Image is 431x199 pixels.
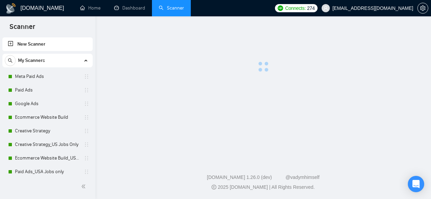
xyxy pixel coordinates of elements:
[15,83,80,97] a: Paid Ads
[15,151,80,165] a: Ecommerce Website Build_US Jobs only
[84,101,89,106] span: holder
[5,3,16,14] img: logo
[18,54,45,67] span: My Scanners
[5,58,15,63] span: search
[81,183,88,190] span: double-left
[286,175,320,180] a: @vadymhimself
[2,54,93,192] li: My Scanners
[417,5,428,11] a: setting
[2,37,93,51] li: New Scanner
[84,87,89,93] span: holder
[84,142,89,147] span: holder
[417,3,428,14] button: setting
[212,185,216,189] span: copyright
[84,155,89,161] span: holder
[84,115,89,120] span: holder
[15,138,80,151] a: Creative Strategy_US Jobs Only
[207,175,272,180] a: [DOMAIN_NAME] 1.26.0 (dev)
[114,5,145,11] a: dashboardDashboard
[15,165,80,179] a: Paid Ads_USA Jobs only
[8,37,87,51] a: New Scanner
[307,4,314,12] span: 274
[323,6,328,11] span: user
[159,5,184,11] a: searchScanner
[101,184,426,191] div: 2025 [DOMAIN_NAME] | All Rights Reserved.
[15,70,80,83] a: Meta Paid Ads
[84,128,89,134] span: holder
[285,4,306,12] span: Connects:
[15,97,80,111] a: Google Ads
[4,22,41,36] span: Scanner
[84,74,89,79] span: holder
[5,55,16,66] button: search
[278,5,283,11] img: upwork-logo.png
[84,169,89,175] span: holder
[15,111,80,124] a: Ecommerce Website Build
[408,176,424,192] div: Open Intercom Messenger
[15,124,80,138] a: Creative Strategy
[80,5,101,11] a: homeHome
